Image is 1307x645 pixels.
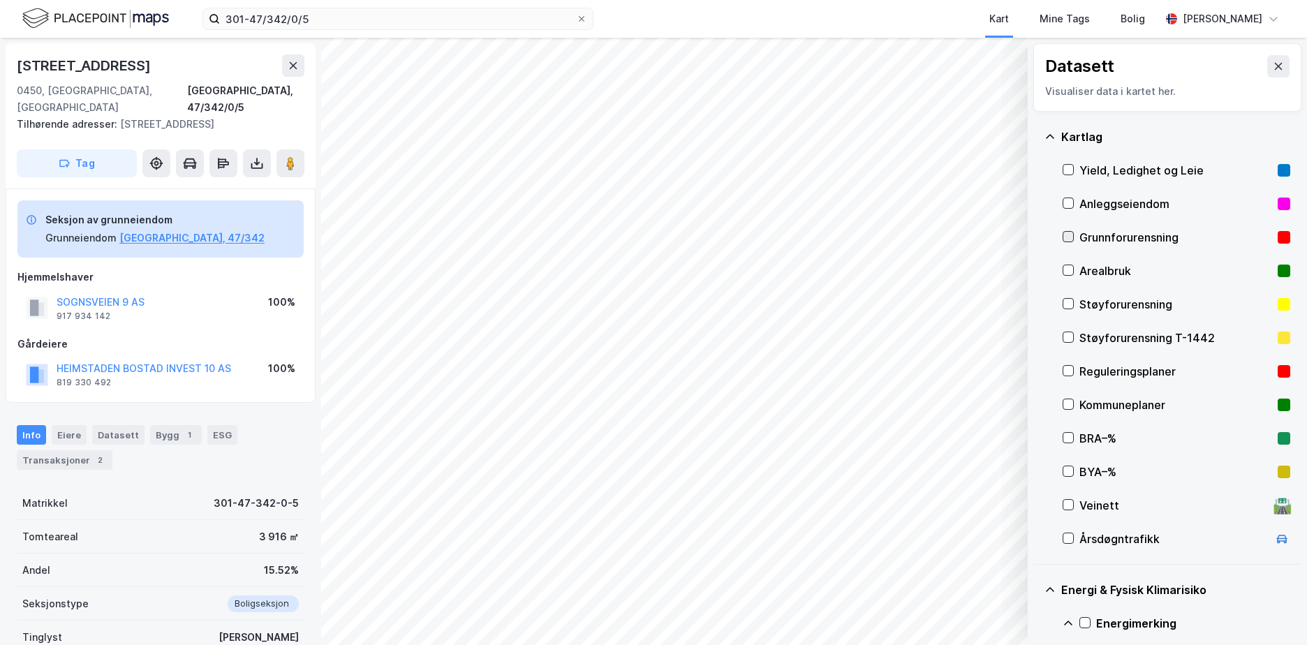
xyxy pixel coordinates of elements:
[57,377,111,388] div: 819 330 492
[22,495,68,512] div: Matrikkel
[1061,128,1290,145] div: Kartlag
[1079,329,1272,346] div: Støyforurensning T-1442
[1061,581,1290,598] div: Energi & Fysisk Klimarisiko
[57,311,110,322] div: 917 934 142
[17,269,304,286] div: Hjemmelshaver
[1079,162,1272,179] div: Yield, Ledighet og Leie
[1079,195,1272,212] div: Anleggseiendom
[268,294,295,311] div: 100%
[119,230,265,246] button: [GEOGRAPHIC_DATA], 47/342
[17,149,137,177] button: Tag
[17,336,304,353] div: Gårdeiere
[264,562,299,579] div: 15.52%
[22,562,50,579] div: Andel
[1237,578,1307,645] iframe: Chat Widget
[22,6,169,31] img: logo.f888ab2527a4732fd821a326f86c7f29.svg
[1273,496,1292,514] div: 🛣️
[1045,55,1114,77] div: Datasett
[1079,262,1272,279] div: Arealbruk
[214,495,299,512] div: 301-47-342-0-5
[150,425,202,445] div: Bygg
[259,528,299,545] div: 3 916 ㎡
[1079,497,1268,514] div: Veinett
[220,8,576,29] input: Søk på adresse, matrikkel, gårdeiere, leietakere eller personer
[1096,615,1290,632] div: Energimerking
[207,425,237,445] div: ESG
[17,54,154,77] div: [STREET_ADDRESS]
[93,453,107,467] div: 2
[17,116,293,133] div: [STREET_ADDRESS]
[1040,10,1090,27] div: Mine Tags
[1121,10,1145,27] div: Bolig
[1079,430,1272,447] div: BRA–%
[17,425,46,445] div: Info
[17,118,120,130] span: Tilhørende adresser:
[17,450,112,470] div: Transaksjoner
[1183,10,1262,27] div: [PERSON_NAME]
[1079,229,1272,246] div: Grunnforurensning
[45,212,265,228] div: Seksjon av grunneiendom
[182,428,196,442] div: 1
[45,230,117,246] div: Grunneiendom
[989,10,1009,27] div: Kart
[22,595,89,612] div: Seksjonstype
[1079,296,1272,313] div: Støyforurensning
[268,360,295,377] div: 100%
[1045,83,1290,100] div: Visualiser data i kartet her.
[1079,531,1268,547] div: Årsdøgntrafikk
[22,528,78,545] div: Tomteareal
[1079,464,1272,480] div: BYA–%
[52,425,87,445] div: Eiere
[1079,363,1272,380] div: Reguleringsplaner
[187,82,304,116] div: [GEOGRAPHIC_DATA], 47/342/0/5
[92,425,145,445] div: Datasett
[1079,396,1272,413] div: Kommuneplaner
[17,82,187,116] div: 0450, [GEOGRAPHIC_DATA], [GEOGRAPHIC_DATA]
